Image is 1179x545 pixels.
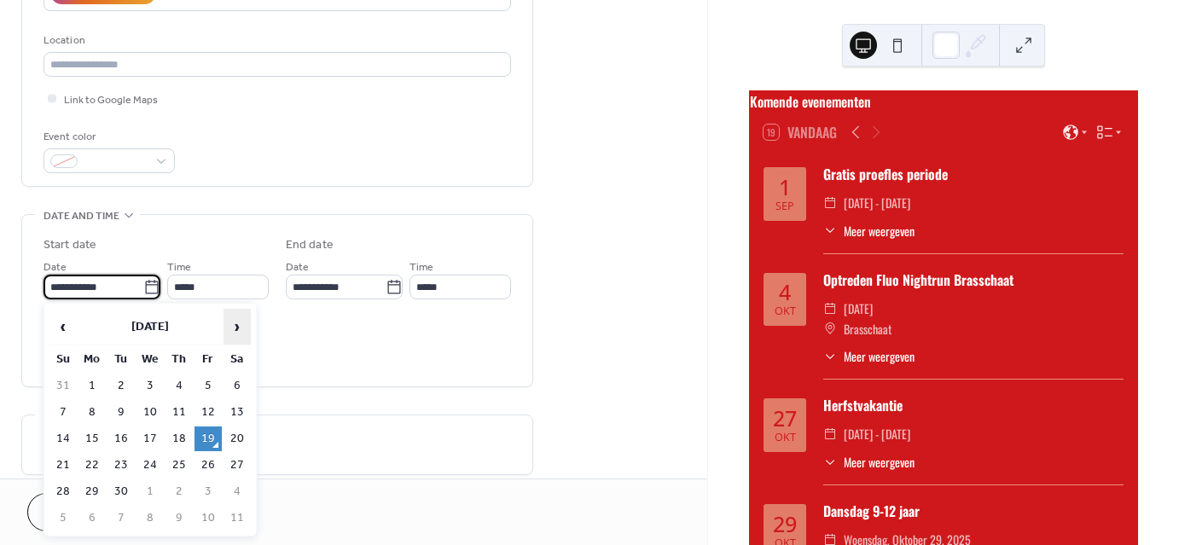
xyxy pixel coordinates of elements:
div: 1 [779,177,791,198]
td: 26 [195,453,222,478]
td: 16 [107,426,135,451]
button: Cancel [27,493,132,531]
th: Sa [224,347,251,372]
th: [DATE] [78,309,222,345]
span: Link to Google Maps [64,91,158,109]
span: › [224,310,250,344]
td: 3 [195,479,222,504]
td: 11 [224,506,251,531]
td: 31 [49,374,77,398]
div: okt [775,306,796,317]
td: 8 [78,400,106,425]
span: Date [286,258,309,276]
td: 11 [166,400,193,425]
span: Meer weergeven [844,453,915,471]
div: ​ [823,222,837,240]
th: Su [49,347,77,372]
th: Th [166,347,193,372]
td: 7 [49,400,77,425]
td: 22 [78,453,106,478]
div: Herfstvakantie [823,395,1124,415]
span: [DATE] - [DATE] [844,424,910,444]
td: 2 [166,479,193,504]
td: 28 [49,479,77,504]
span: Brasschaat [844,319,892,339]
td: 14 [49,426,77,451]
td: 3 [136,374,164,398]
td: 4 [224,479,251,504]
div: ​ [823,424,837,444]
div: Dansdag 9-12 jaar [823,501,1124,521]
td: 21 [49,453,77,478]
td: 8 [136,506,164,531]
span: Date and time [44,207,119,225]
div: ​ [823,299,837,319]
span: ‹ [50,310,76,344]
div: Start date [44,236,96,254]
td: 9 [166,506,193,531]
span: Date [44,258,67,276]
td: 25 [166,453,193,478]
td: 20 [224,426,251,451]
th: Mo [78,347,106,372]
td: 24 [136,453,164,478]
td: 15 [78,426,106,451]
div: Komende evenementen [750,91,1137,112]
td: 1 [78,374,106,398]
th: We [136,347,164,372]
td: 4 [166,374,193,398]
td: 9 [107,400,135,425]
span: [DATE] [844,299,873,319]
button: ​Meer weergeven [823,347,915,365]
button: ​Meer weergeven [823,453,915,471]
td: 18 [166,426,193,451]
div: 27 [773,408,797,429]
div: 4 [779,281,791,303]
td: 5 [49,506,77,531]
div: End date [286,236,334,254]
td: 23 [107,453,135,478]
td: 5 [195,374,222,398]
div: Gratis proefles periode [823,164,1124,184]
td: 17 [136,426,164,451]
th: Fr [195,347,222,372]
td: 1 [136,479,164,504]
div: ​ [823,193,837,213]
div: Optreden Fluo Nightrun Brasschaat [823,270,1124,290]
td: 29 [78,479,106,504]
div: sep [775,201,794,212]
div: ​ [823,319,837,339]
div: Event color [44,128,171,146]
span: Meer weergeven [844,347,915,365]
td: 6 [78,506,106,531]
td: 6 [224,374,251,398]
th: Tu [107,347,135,372]
td: 10 [195,506,222,531]
div: ​ [823,453,837,471]
td: 2 [107,374,135,398]
td: 12 [195,400,222,425]
button: ​Meer weergeven [823,222,915,240]
td: 30 [107,479,135,504]
span: [DATE] - [DATE] [844,193,910,213]
div: ​ [823,347,837,365]
span: Time [167,258,191,276]
td: 19 [195,426,222,451]
span: Time [409,258,433,276]
td: 27 [224,453,251,478]
div: 29 [773,513,797,535]
span: Meer weergeven [844,222,915,240]
td: 13 [224,400,251,425]
td: 7 [107,506,135,531]
div: Location [44,32,508,49]
div: okt [775,432,796,444]
td: 10 [136,400,164,425]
